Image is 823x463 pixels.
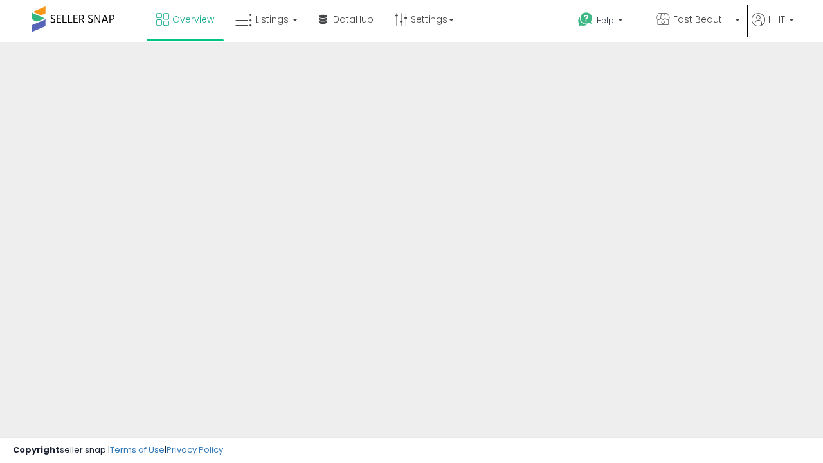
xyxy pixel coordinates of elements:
[597,15,614,26] span: Help
[13,444,223,457] div: seller snap | |
[333,13,374,26] span: DataHub
[768,13,785,26] span: Hi IT
[167,444,223,456] a: Privacy Policy
[752,13,794,42] a: Hi IT
[172,13,214,26] span: Overview
[13,444,60,456] strong: Copyright
[568,2,645,42] a: Help
[577,12,593,28] i: Get Help
[673,13,731,26] span: Fast Beauty ([GEOGRAPHIC_DATA])
[110,444,165,456] a: Terms of Use
[255,13,289,26] span: Listings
